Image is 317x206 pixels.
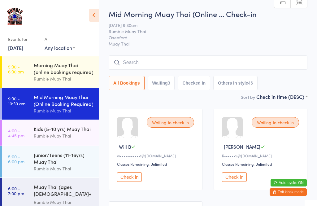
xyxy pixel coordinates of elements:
time: 4:00 - 4:45 pm [8,128,24,138]
div: Check in time (DESC) [256,93,307,100]
label: Sort by [241,94,255,100]
img: Rumble Muay Thai [6,5,24,28]
div: Kids (5-10 yrs) Muay Thai [34,125,93,132]
time: 6:00 - 7:00 pm [8,186,24,196]
a: [DATE] [8,44,23,51]
button: Checked in [178,76,210,90]
time: 9:30 - 10:30 am [8,96,25,106]
div: Classes Remaining: Unlimited [117,161,196,167]
div: Morning Muay Thai (online bookings required) [34,62,93,75]
div: Rumble Muay Thai [34,132,93,139]
time: 5:30 - 6:30 am [8,64,24,74]
button: Waiting3 [148,76,175,90]
a: 9:30 -10:30 amMid Morning Muay Thai (Online Booking Required)Rumble Muay Thai [2,88,99,120]
button: Check in [222,172,247,182]
div: Rumble Muay Thai [34,107,93,114]
span: [PERSON_NAME] [224,143,260,150]
button: Auto-cycle: ON [271,179,307,186]
div: Junior/Teens (11-16yrs) Muay Thai [34,151,93,165]
div: Rumble Muay Thai [34,199,93,206]
span: Will B [119,143,131,150]
div: Events for [8,34,38,44]
div: Muay Thai (ages [DEMOGRAPHIC_DATA]+ yrs) [34,183,93,199]
span: [DATE] 9:30am [109,22,298,28]
div: Waiting to check in [252,117,299,128]
time: 5:00 - 6:00 pm [8,154,24,164]
div: 46 [248,81,253,85]
span: Rumble Muay Thai [109,28,298,34]
div: R••••••9@[DOMAIN_NAME] [222,153,301,158]
button: Check in [117,172,142,182]
div: At [45,34,75,44]
a: 5:00 -6:00 pmJunior/Teens (11-16yrs) Muay ThaiRumble Muay Thai [2,146,99,178]
input: Search [109,55,307,70]
button: Others in style46 [213,76,258,90]
div: w•••••••••••t@[DOMAIN_NAME] [117,153,196,158]
div: 3 [168,81,170,85]
a: 5:30 -6:30 amMorning Muay Thai (online bookings required)Rumble Muay Thai [2,56,99,88]
button: All Bookings [109,76,145,90]
div: Mid Morning Muay Thai (Online Booking Required) [34,94,93,107]
a: 4:00 -4:45 pmKids (5-10 yrs) Muay ThaiRumble Muay Thai [2,120,99,146]
span: Oxenford [109,34,298,41]
div: Any location [45,44,75,51]
span: Muay Thai [109,41,307,47]
div: Rumble Muay Thai [34,75,93,82]
h2: Mid Morning Muay Thai (Online … Check-in [109,9,307,19]
div: Waiting to check in [147,117,194,128]
button: Exit kiosk mode [270,188,307,196]
div: Rumble Muay Thai [34,165,93,172]
div: Classes Remaining: Unlimited [222,161,301,167]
